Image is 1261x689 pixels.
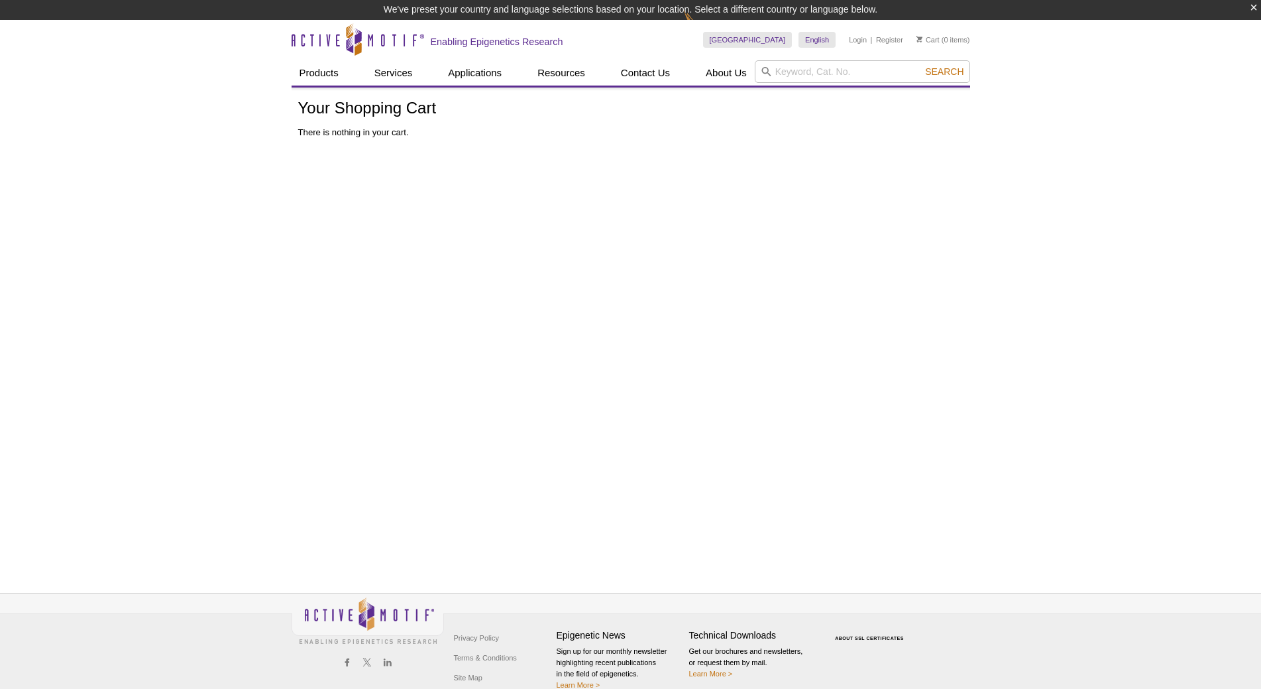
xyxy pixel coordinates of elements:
[451,628,502,648] a: Privacy Policy
[689,646,815,680] p: Get our brochures and newsletters, or request them by mail.
[292,594,444,647] img: Active Motif,
[684,10,719,41] img: Change Here
[916,35,940,44] a: Cart
[440,60,510,86] a: Applications
[835,636,904,641] a: ABOUT SSL CERTIFICATES
[431,36,563,48] h2: Enabling Epigenetics Research
[871,32,873,48] li: |
[916,36,922,42] img: Your Cart
[366,60,421,86] a: Services
[298,127,963,139] p: There is nothing in your cart.
[689,630,815,641] h4: Technical Downloads
[613,60,678,86] a: Contact Us
[451,648,520,668] a: Terms & Conditions
[916,32,970,48] li: (0 items)
[689,670,733,678] a: Learn More >
[298,99,963,119] h1: Your Shopping Cart
[921,66,967,78] button: Search
[529,60,593,86] a: Resources
[876,35,903,44] a: Register
[849,35,867,44] a: Login
[451,668,486,688] a: Site Map
[292,60,347,86] a: Products
[703,32,793,48] a: [GEOGRAPHIC_DATA]
[822,617,921,646] table: Click to Verify - This site chose Symantec SSL for secure e-commerce and confidential communicati...
[798,32,836,48] a: English
[557,630,683,641] h4: Epigenetic News
[925,66,963,77] span: Search
[755,60,970,83] input: Keyword, Cat. No.
[698,60,755,86] a: About Us
[557,681,600,689] a: Learn More >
